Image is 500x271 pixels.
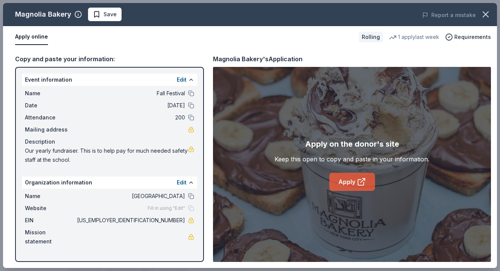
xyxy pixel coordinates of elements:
[25,137,194,146] div: Description
[15,29,48,45] button: Apply online
[76,216,185,225] span: [US_EMPLOYER_IDENTIFICATION_NUMBER]
[422,11,476,20] button: Report a mistake
[25,146,188,164] span: Our yearly fundraiser. This is to help pay for much needed safety staff at the school.
[25,125,76,134] span: Mailing address
[76,113,185,122] span: 200
[15,54,204,64] div: Copy and paste your information:
[305,138,399,150] div: Apply on the donor's site
[22,74,197,86] div: Event information
[76,192,185,201] span: [GEOGRAPHIC_DATA]
[454,33,491,42] span: Requirements
[25,216,76,225] span: EIN
[275,155,429,164] div: Keep this open to copy and paste in your information.
[15,8,71,20] div: Magnolia Bakery
[22,177,197,189] div: Organization information
[148,205,185,211] span: Fill in using "Edit"
[177,75,187,84] button: Edit
[25,228,76,246] span: Mission statement
[25,192,76,201] span: Name
[103,10,117,19] span: Save
[25,89,76,98] span: Name
[76,101,185,110] span: [DATE]
[213,54,302,64] div: Magnolia Bakery's Application
[359,32,383,42] div: Rolling
[25,101,76,110] span: Date
[389,33,439,42] div: 1 apply last week
[25,113,76,122] span: Attendance
[88,8,122,21] button: Save
[25,204,76,213] span: Website
[329,173,375,191] a: Apply
[445,33,491,42] button: Requirements
[177,178,187,187] button: Edit
[76,89,185,98] span: Fall Festival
